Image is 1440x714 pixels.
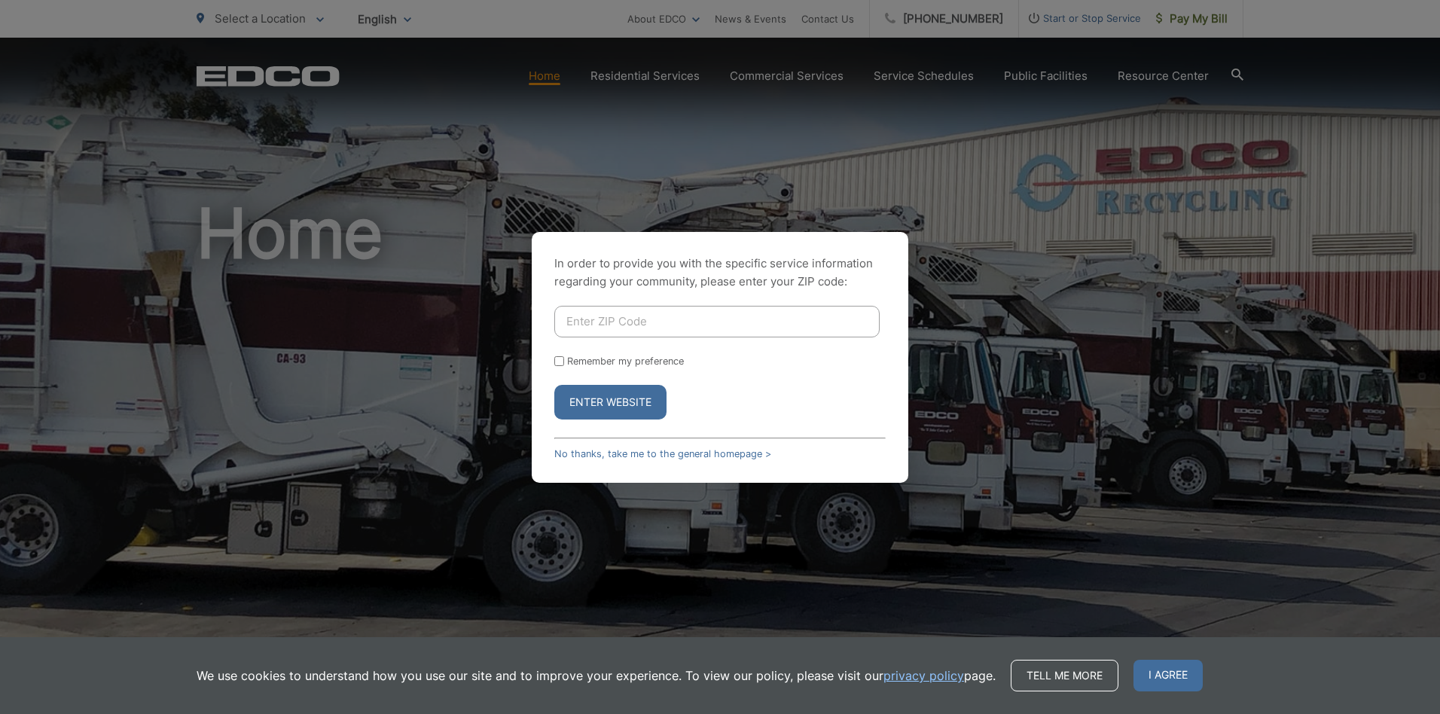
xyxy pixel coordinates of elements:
span: I agree [1133,660,1203,691]
p: In order to provide you with the specific service information regarding your community, please en... [554,255,886,291]
a: Tell me more [1011,660,1118,691]
a: privacy policy [883,667,964,685]
label: Remember my preference [567,355,684,367]
input: Enter ZIP Code [554,306,880,337]
button: Enter Website [554,385,667,420]
p: We use cookies to understand how you use our site and to improve your experience. To view our pol... [197,667,996,685]
a: No thanks, take me to the general homepage > [554,448,771,459]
